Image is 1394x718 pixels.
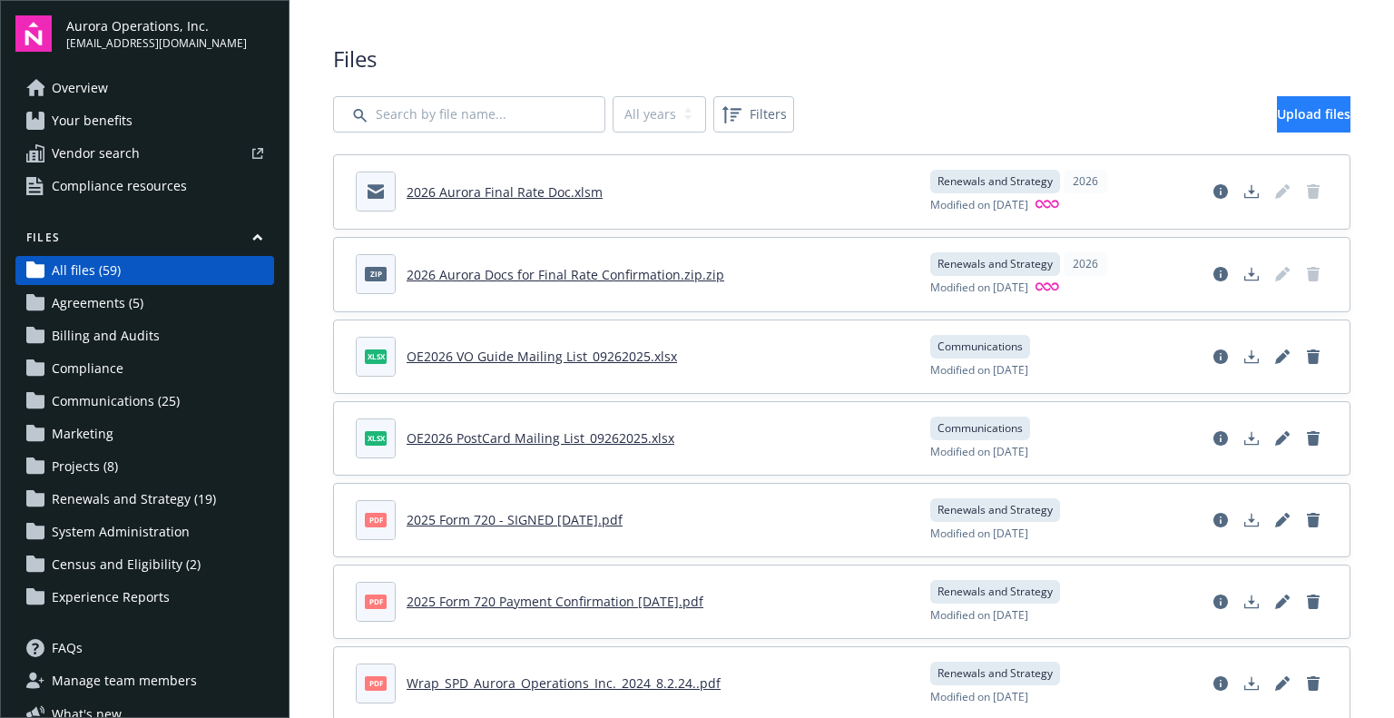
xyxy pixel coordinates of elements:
span: Billing and Audits [52,321,160,350]
span: Renewals and Strategy [938,665,1053,682]
a: Download document [1237,177,1266,206]
a: Download document [1237,506,1266,535]
span: Modified on [DATE] [930,607,1028,624]
a: Manage team members [15,666,274,695]
span: Modified on [DATE] [930,280,1028,297]
a: View file details [1206,260,1235,289]
span: FAQs [52,634,83,663]
span: Agreements (5) [52,289,143,318]
a: Overview [15,74,274,103]
a: Projects (8) [15,452,274,481]
a: Communications (25) [15,387,274,416]
span: Compliance [52,354,123,383]
span: Your benefits [52,106,133,135]
a: Edit document [1268,342,1297,371]
span: Compliance resources [52,172,187,201]
a: Delete document [1299,342,1328,371]
a: 2026 Aurora Final Rate Doc.xlsm [407,183,603,201]
span: Experience Reports [52,583,170,612]
span: Renewals and Strategy [938,584,1053,600]
span: Projects (8) [52,452,118,481]
span: pdf [365,513,387,526]
a: 2025 Form 720 Payment Confirmation [DATE].pdf [407,593,703,610]
span: Filters [750,104,787,123]
a: OE2026 VO Guide Mailing List_09262025.xlsx [407,348,677,365]
a: Edit document [1268,424,1297,453]
span: Vendor search [52,139,140,168]
span: Manage team members [52,666,197,695]
a: Download document [1237,260,1266,289]
a: View file details [1206,506,1235,535]
a: Delete document [1299,506,1328,535]
span: Modified on [DATE] [930,526,1028,542]
a: Edit document [1268,669,1297,698]
a: Compliance [15,354,274,383]
span: Renewals and Strategy [938,502,1053,518]
span: Modified on [DATE] [930,197,1028,214]
a: Delete document [1299,669,1328,698]
a: Delete document [1299,587,1328,616]
a: View file details [1206,177,1235,206]
a: Edit document [1268,587,1297,616]
span: xlsx [365,431,387,445]
a: OE2026 PostCard Mailing List_09262025.xlsx [407,429,674,447]
a: 2026 Aurora Docs for Final Rate Confirmation.zip.zip [407,266,724,283]
a: Download document [1237,424,1266,453]
span: Overview [52,74,108,103]
input: Search by file name... [333,96,605,133]
span: Delete document [1299,260,1328,289]
span: xlsx [365,349,387,363]
span: zip [365,267,387,280]
a: Download document [1237,669,1266,698]
a: Experience Reports [15,583,274,612]
div: 2026 [1064,252,1107,276]
a: View file details [1206,587,1235,616]
span: Files [333,44,1350,74]
button: Aurora Operations, Inc.[EMAIL_ADDRESS][DOMAIN_NAME] [66,15,274,52]
span: Marketing [52,419,113,448]
a: All files (59) [15,256,274,285]
a: View file details [1206,342,1235,371]
span: Communications (25) [52,387,180,416]
a: Renewals and Strategy (19) [15,485,274,514]
a: Wrap_SPD_Aurora_Operations_Inc._2024_8.2.24..pdf [407,674,721,692]
span: pdf [365,676,387,690]
a: 2025 Form 720 - SIGNED [DATE].pdf [407,511,623,528]
span: Aurora Operations, Inc. [66,16,247,35]
span: Renewals and Strategy (19) [52,485,216,514]
div: 2026 [1064,170,1107,193]
a: Compliance resources [15,172,274,201]
a: Upload files [1277,96,1350,133]
span: Filters [717,100,790,129]
span: Modified on [DATE] [930,689,1028,705]
span: Upload files [1277,105,1350,123]
span: Delete document [1299,177,1328,206]
a: System Administration [15,517,274,546]
span: Edit document [1268,260,1297,289]
button: Filters [713,96,794,133]
a: Census and Eligibility (2) [15,550,274,579]
a: Download document [1237,587,1266,616]
span: pdf [365,595,387,608]
img: navigator-logo.svg [15,15,52,52]
a: Your benefits [15,106,274,135]
a: Marketing [15,419,274,448]
a: FAQs [15,634,274,663]
span: Census and Eligibility (2) [52,550,201,579]
button: Files [15,230,274,252]
span: Edit document [1268,177,1297,206]
a: Edit document [1268,506,1297,535]
span: [EMAIL_ADDRESS][DOMAIN_NAME] [66,35,247,52]
span: Communications [938,420,1023,437]
span: Renewals and Strategy [938,256,1053,272]
a: View file details [1206,424,1235,453]
a: View file details [1206,669,1235,698]
a: Vendor search [15,139,274,168]
span: Modified on [DATE] [930,444,1028,460]
span: Renewals and Strategy [938,173,1053,190]
span: All files (59) [52,256,121,285]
